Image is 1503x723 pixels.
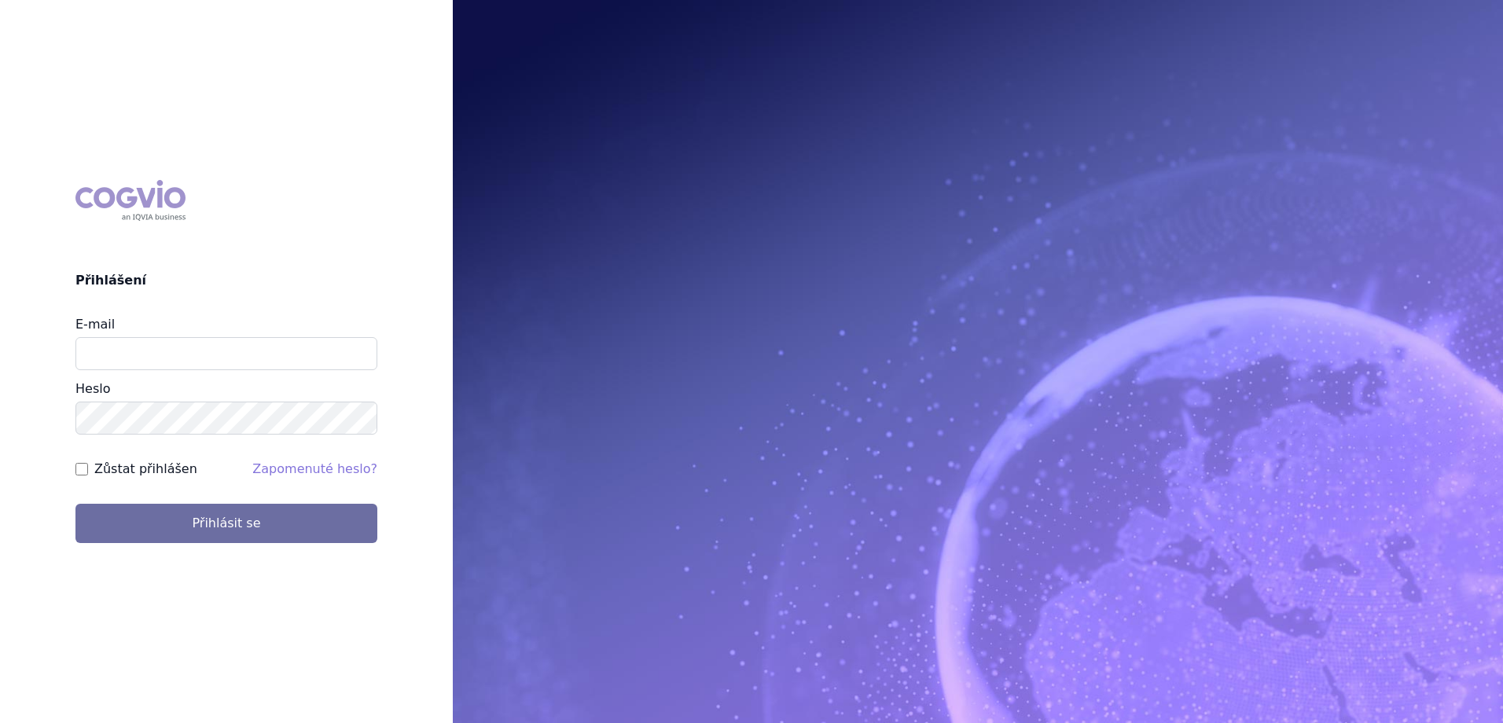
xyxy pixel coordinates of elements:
label: E-mail [75,317,115,332]
label: Zůstat přihlášen [94,460,197,479]
button: Přihlásit se [75,504,377,543]
div: COGVIO [75,180,186,221]
h2: Přihlášení [75,271,377,290]
a: Zapomenuté heslo? [252,461,377,476]
label: Heslo [75,381,110,396]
